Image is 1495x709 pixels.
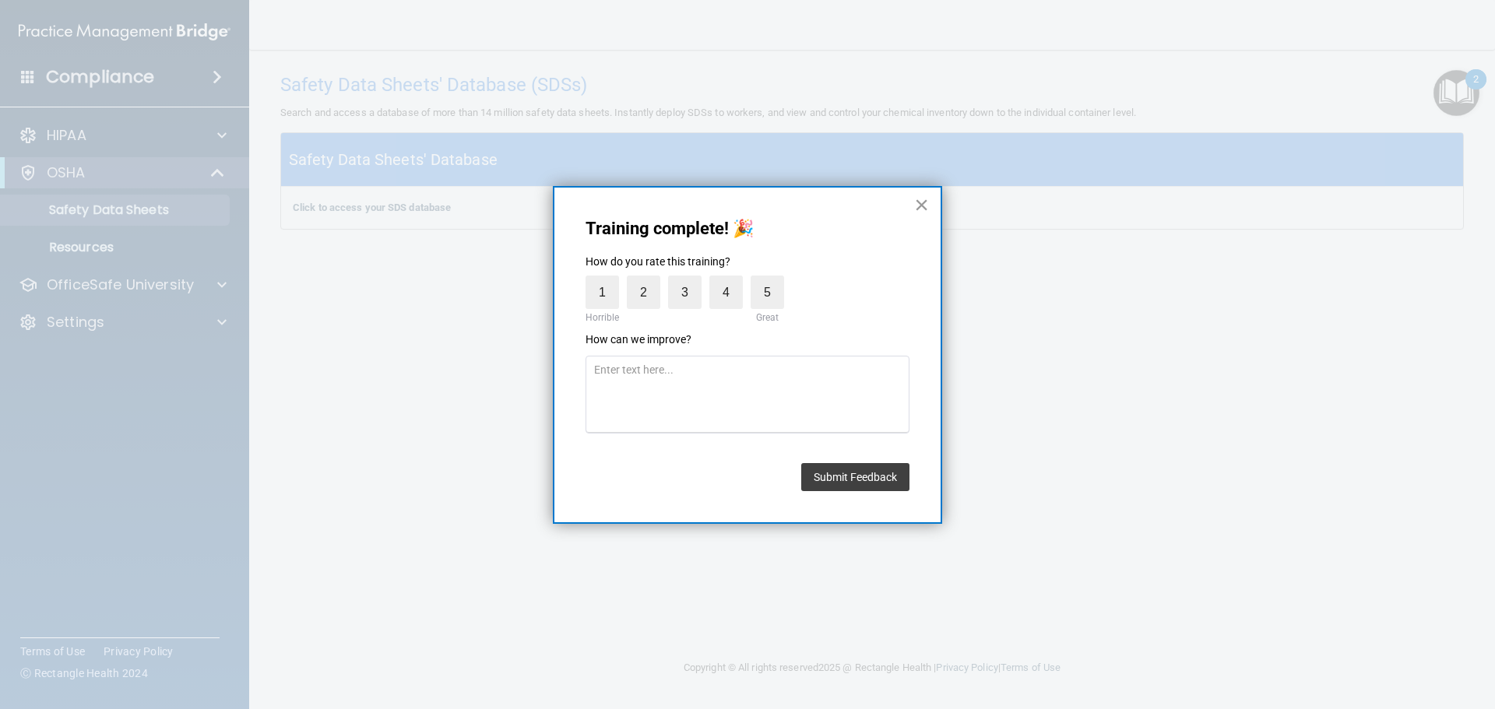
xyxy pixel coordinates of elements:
p: Training complete! 🎉 [586,219,909,239]
label: 1 [586,276,619,309]
label: 3 [668,276,702,309]
div: Horrible [582,309,623,326]
p: How can we improve? [586,332,909,348]
button: Submit Feedback [801,463,909,491]
label: 2 [627,276,660,309]
label: 4 [709,276,743,309]
p: How do you rate this training? [586,254,909,270]
button: Close [914,192,929,217]
label: 5 [751,276,784,309]
div: Great [751,309,784,326]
